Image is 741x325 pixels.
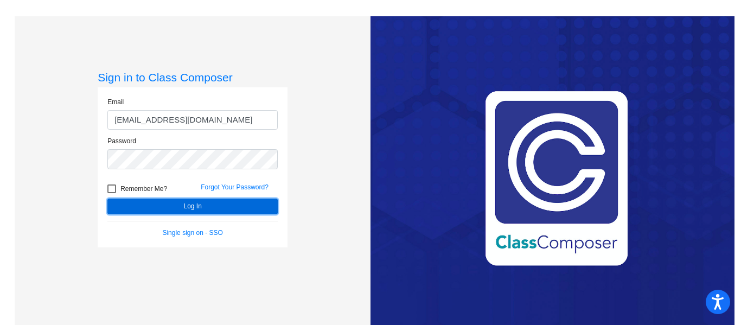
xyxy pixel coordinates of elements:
h3: Sign in to Class Composer [98,71,288,84]
label: Email [107,97,124,107]
span: Remember Me? [120,182,167,195]
a: Single sign on - SSO [162,229,222,237]
button: Log In [107,199,278,214]
label: Password [107,136,136,146]
a: Forgot Your Password? [201,183,269,191]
